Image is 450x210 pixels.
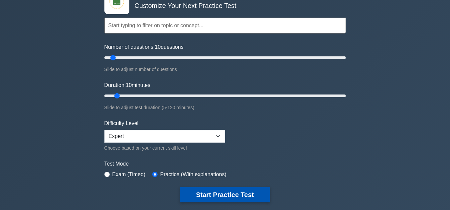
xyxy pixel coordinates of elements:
span: 10 [155,44,161,50]
label: Test Mode [104,160,346,168]
div: Slide to adjust number of questions [104,65,346,73]
label: Difficulty Level [104,119,139,127]
label: Exam (Timed) [112,171,146,178]
span: 10 [126,82,132,88]
label: Practice (With explanations) [160,171,226,178]
input: Start typing to filter on topic or concept... [104,18,346,34]
label: Number of questions: questions [104,43,184,51]
div: Choose based on your current skill level [104,144,225,152]
button: Start Practice Test [180,187,270,202]
label: Duration: minutes [104,81,151,89]
div: Slide to adjust test duration (5-120 minutes) [104,104,346,111]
